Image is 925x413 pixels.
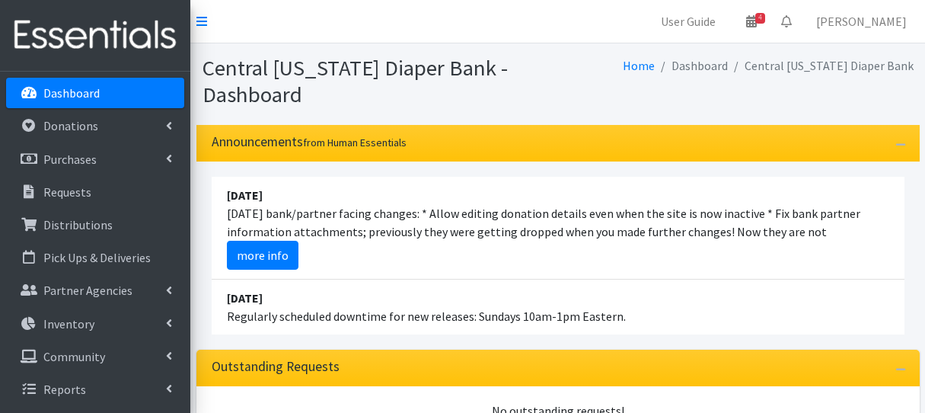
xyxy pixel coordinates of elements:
[43,349,105,364] p: Community
[43,217,113,232] p: Distributions
[6,110,184,141] a: Donations
[43,85,100,101] p: Dashboard
[227,187,263,203] strong: [DATE]
[6,374,184,405] a: Reports
[755,13,765,24] span: 4
[6,242,184,273] a: Pick Ups & Deliveries
[227,290,263,306] strong: [DATE]
[6,177,184,207] a: Requests
[649,6,728,37] a: User Guide
[227,241,298,270] a: more info
[43,184,91,200] p: Requests
[212,359,340,375] h3: Outstanding Requests
[212,177,904,280] li: [DATE] bank/partner facing changes: * Allow editing donation details even when the site is now in...
[6,210,184,240] a: Distributions
[623,58,655,73] a: Home
[804,6,919,37] a: [PERSON_NAME]
[212,280,904,335] li: Regularly scheduled downtime for new releases: Sundays 10am-1pm Eastern.
[43,118,98,133] p: Donations
[212,134,407,150] h3: Announcements
[655,55,728,77] li: Dashboard
[734,6,769,37] a: 4
[43,316,94,331] p: Inventory
[43,382,86,397] p: Reports
[6,341,184,372] a: Community
[43,250,151,265] p: Pick Ups & Deliveries
[6,78,184,108] a: Dashboard
[6,275,184,306] a: Partner Agencies
[6,144,184,174] a: Purchases
[6,309,184,339] a: Inventory
[43,152,97,167] p: Purchases
[303,136,407,149] small: from Human Essentials
[43,283,132,298] p: Partner Agencies
[203,55,553,107] h1: Central [US_STATE] Diaper Bank - Dashboard
[6,10,184,61] img: HumanEssentials
[728,55,914,77] li: Central [US_STATE] Diaper Bank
